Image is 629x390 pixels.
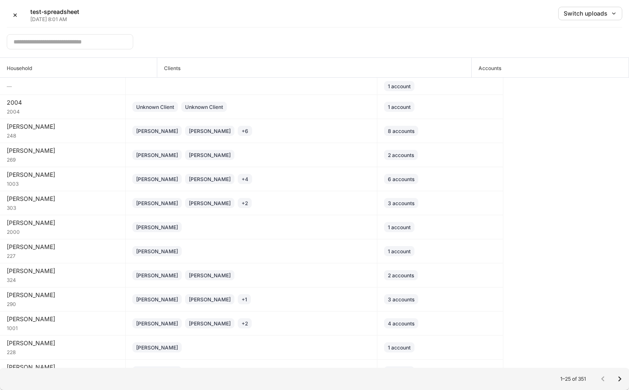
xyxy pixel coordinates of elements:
div: 2004 [7,107,118,115]
div: [PERSON_NAME] [7,195,118,203]
div: [PERSON_NAME] [189,151,231,159]
div: 3 accounts [388,295,414,303]
span: Clients [157,58,471,77]
div: 269 [7,155,118,163]
div: [PERSON_NAME] [7,243,118,251]
div: + 2 [242,320,248,328]
div: [PERSON_NAME] [189,127,231,135]
div: 2000 [7,227,118,236]
div: [PERSON_NAME] [189,295,231,303]
div: + 2 [242,199,248,207]
h6: — [7,82,118,90]
div: [PERSON_NAME] [7,339,118,347]
div: 1 account [388,82,411,90]
div: [PERSON_NAME] [189,320,231,328]
div: 3 accounts [388,199,414,207]
div: [PERSON_NAME] [136,271,178,279]
div: [PERSON_NAME] [7,146,118,155]
div: [PERSON_NAME] [136,199,178,207]
div: 1001 [7,323,118,332]
div: + 1 [242,295,247,303]
div: + 6 [242,127,248,135]
div: 2 accounts [388,151,414,159]
div: 4 accounts [388,320,414,328]
div: [PERSON_NAME] [136,247,178,255]
div: [PERSON_NAME] [7,122,118,131]
div: Unknown Client [185,103,223,111]
div: [PERSON_NAME] [7,291,118,299]
div: 1 account [388,103,411,111]
button: ✕ [7,7,24,24]
div: [PERSON_NAME] [136,175,178,183]
button: Switch uploads [558,7,622,20]
div: [PERSON_NAME] [136,320,178,328]
div: [PERSON_NAME] [189,175,231,183]
h6: Accounts [472,64,501,72]
div: [PERSON_NAME] [7,219,118,227]
div: [PERSON_NAME] [136,295,178,303]
div: 1 account [388,223,411,231]
div: [PERSON_NAME] [7,267,118,275]
div: [PERSON_NAME] [136,151,178,159]
div: [PERSON_NAME] [136,127,178,135]
p: 1–25 of 351 [560,376,586,382]
div: 324 [7,275,118,284]
div: ✕ [13,12,18,18]
div: 6 accounts [388,175,414,183]
div: 1 account [388,344,411,352]
div: Unknown Client [136,103,174,111]
div: [PERSON_NAME] [136,368,178,376]
div: 1003 [7,179,118,187]
div: + 4 [242,175,248,183]
div: 1 account [388,247,411,255]
h5: test-spreadsheet [30,8,79,16]
div: [PERSON_NAME] [189,271,231,279]
div: Switch uploads [564,11,617,16]
button: Go to next page [611,371,628,387]
div: 227 [7,251,118,260]
div: [PERSON_NAME] [136,223,178,231]
div: [PERSON_NAME] [7,171,118,179]
div: 2004 [7,98,118,107]
div: [PERSON_NAME] [136,344,178,352]
div: 8 accounts [388,127,414,135]
span: Accounts [472,58,629,77]
div: 303 [7,203,118,211]
div: [PERSON_NAME] [7,315,118,323]
div: [PERSON_NAME] [7,363,118,371]
div: 290 [7,299,118,308]
h6: Clients [157,64,180,72]
p: [DATE] 8:01 AM [30,16,79,23]
div: 2 accounts [388,271,414,279]
div: 1 account [388,368,411,376]
div: 248 [7,131,118,139]
div: [PERSON_NAME] [189,199,231,207]
div: 228 [7,347,118,356]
